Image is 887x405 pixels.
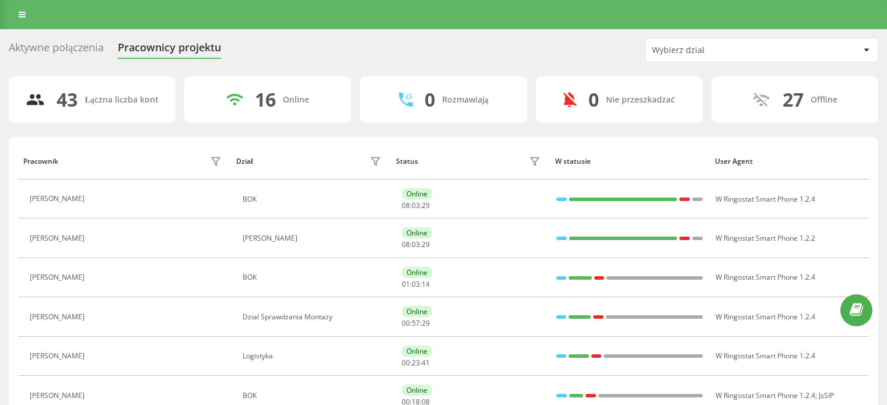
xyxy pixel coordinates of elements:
[412,358,420,368] span: 23
[819,390,834,400] span: JsSIP
[716,272,815,282] span: W Ringostat Smart Phone 1.2.4
[412,279,420,289] span: 03
[716,390,815,400] span: W Ringostat Smart Phone 1.2.4
[402,385,432,396] div: Online
[555,157,704,165] div: W statusie
[402,358,410,368] span: 00
[402,241,430,249] div: : :
[30,352,87,360] div: [PERSON_NAME]
[811,95,837,105] div: Offline
[402,227,432,238] div: Online
[402,202,430,210] div: : :
[716,194,815,204] span: W Ringostat Smart Phone 1.2.4
[425,89,435,111] div: 0
[236,157,253,165] div: Dział
[283,95,309,105] div: Online
[30,392,87,400] div: [PERSON_NAME]
[243,273,384,281] div: BOK
[716,233,815,243] span: W Ringostat Smart Phone 1.2.2
[255,89,276,111] div: 16
[30,313,87,321] div: [PERSON_NAME]
[402,319,430,327] div: : :
[396,157,418,165] div: Status
[402,240,410,249] span: 08
[243,392,384,400] div: BOK
[402,279,410,289] span: 01
[422,279,430,289] span: 14
[30,273,87,281] div: [PERSON_NAME]
[422,240,430,249] span: 29
[402,306,432,317] div: Online
[412,240,420,249] span: 03
[716,312,815,322] span: W Ringostat Smart Phone 1.2.4
[422,318,430,328] span: 29
[243,313,384,321] div: Dzial Sprawdzania Montazy
[442,95,489,105] div: Rozmawiają
[243,352,384,360] div: Logistyka
[422,358,430,368] span: 41
[412,318,420,328] span: 57
[716,351,815,361] span: W Ringostat Smart Phone 1.2.4
[402,280,430,288] div: : :
[715,157,864,165] div: User Agent
[23,157,58,165] div: Pracownik
[402,200,410,210] span: 08
[85,95,158,105] div: Łączna liczba kont
[606,95,675,105] div: Nie przeszkadzać
[30,234,87,242] div: [PERSON_NAME]
[243,195,384,203] div: BOK
[30,195,87,203] div: [PERSON_NAME]
[588,89,599,111] div: 0
[422,200,430,210] span: 29
[402,188,432,199] div: Online
[783,89,804,111] div: 27
[57,89,78,111] div: 43
[412,200,420,210] span: 03
[402,267,432,278] div: Online
[402,318,410,328] span: 00
[243,234,384,242] div: [PERSON_NAME]
[652,45,791,55] div: Wybierz dział
[402,359,430,367] div: : :
[402,346,432,357] div: Online
[9,41,104,59] div: Aktywne połączenia
[118,41,221,59] div: Pracownicy projektu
